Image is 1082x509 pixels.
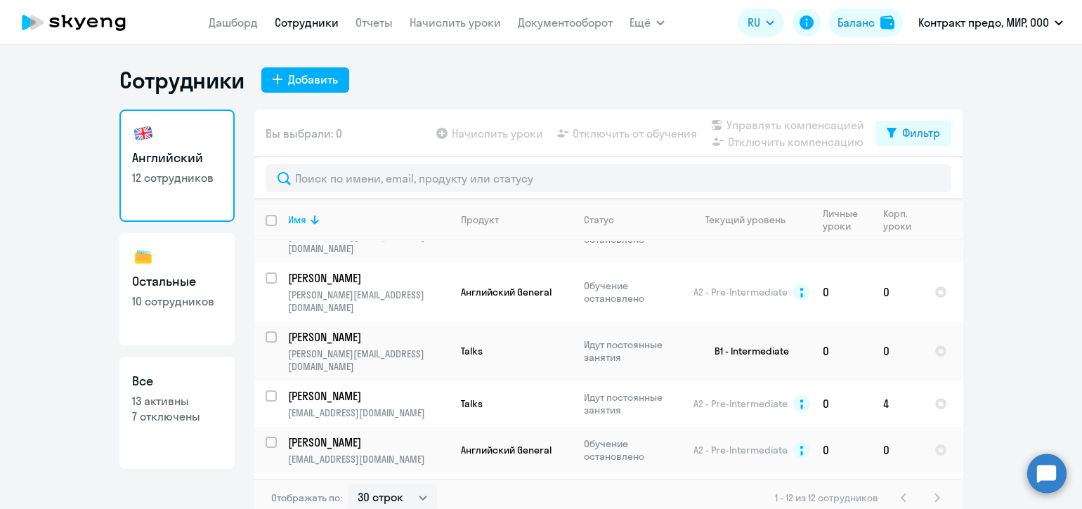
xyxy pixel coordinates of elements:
[584,338,680,364] p: Идут постоянные занятия
[132,170,222,185] p: 12 сотрудников
[461,397,483,410] span: Talks
[119,233,235,345] a: Остальные10 сотрудников
[829,8,903,37] button: Балансbalance
[872,322,923,381] td: 0
[271,491,342,504] span: Отображать по:
[288,388,447,404] p: [PERSON_NAME]
[132,372,222,390] h3: Все
[461,286,552,298] span: Английский General
[883,207,923,232] div: Корп. уроки
[261,67,349,93] button: Добавить
[584,391,680,416] p: Идут постоянные занятия
[837,14,875,31] div: Баланс
[288,453,449,465] p: [EMAIL_ADDRESS][DOMAIN_NAME]
[132,293,222,309] p: 10 сотрудников
[918,14,1049,31] p: Контракт предо, МИР, ООО
[630,8,665,37] button: Ещё
[461,444,552,456] span: Английский General
[288,388,449,404] a: [PERSON_NAME]
[288,348,449,373] p: [PERSON_NAME][EMAIL_ADDRESS][DOMAIN_NAME]
[288,270,449,286] a: [PERSON_NAME]
[811,381,872,427] td: 0
[288,71,338,88] div: Добавить
[209,15,258,29] a: Дашборд
[902,124,940,141] div: Фильтр
[775,491,878,504] span: 1 - 12 из 12 сотрудников
[266,125,342,142] span: Вы выбрали: 0
[911,6,1070,39] button: Контракт предо, МИР, ООО
[356,15,393,29] a: Отчеты
[811,322,872,381] td: 0
[630,14,651,31] span: Ещё
[748,14,760,31] span: RU
[288,230,449,255] p: [DOMAIN_NAME][EMAIL_ADDRESS][DOMAIN_NAME]
[584,213,614,226] div: Статус
[880,15,894,29] img: balance
[288,329,449,345] a: [PERSON_NAME]
[875,121,951,146] button: Фильтр
[584,279,680,305] p: Обучение остановлено
[132,409,222,424] p: 7 отключены
[288,435,447,450] p: [PERSON_NAME]
[872,381,923,427] td: 4
[518,15,613,29] a: Документооборот
[288,289,449,314] p: [PERSON_NAME][EMAIL_ADDRESS][DOMAIN_NAME]
[288,213,449,226] div: Имя
[693,286,788,298] span: A2 - Pre-Intermediate
[119,66,245,94] h1: Сотрудники
[288,270,447,286] p: [PERSON_NAME]
[132,272,222,291] h3: Остальные
[288,435,449,450] a: [PERSON_NAME]
[288,213,306,226] div: Имя
[584,437,680,463] p: Обучение остановлено
[872,427,923,473] td: 0
[119,357,235,469] a: Все13 активны7 отключены
[872,263,923,322] td: 0
[811,427,872,473] td: 0
[681,322,811,381] td: B1 - Intermediate
[811,263,872,322] td: 0
[823,207,871,232] div: Личные уроки
[410,15,501,29] a: Начислить уроки
[461,213,499,226] div: Продукт
[705,213,786,226] div: Текущий уровень
[288,329,447,345] p: [PERSON_NAME]
[738,8,784,37] button: RU
[266,164,951,192] input: Поиск по имени, email, продукту или статусу
[288,406,449,419] p: [EMAIL_ADDRESS][DOMAIN_NAME]
[132,393,222,409] p: 13 активны
[275,15,339,29] a: Сотрудники
[692,213,811,226] div: Текущий уровень
[132,246,155,268] img: others
[132,122,155,145] img: english
[461,345,483,357] span: Talks
[132,149,222,167] h3: Английский
[693,444,788,456] span: A2 - Pre-Intermediate
[119,110,235,222] a: Английский12 сотрудников
[693,397,788,410] span: A2 - Pre-Intermediate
